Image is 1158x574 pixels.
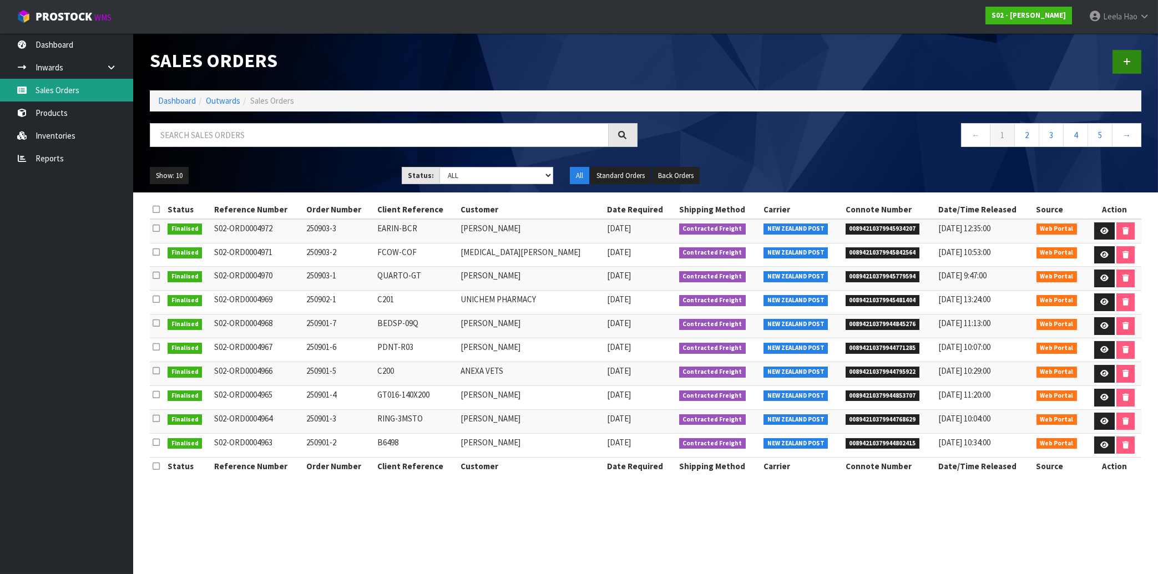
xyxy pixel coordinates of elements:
span: [DATE] [607,318,631,328]
span: Finalised [168,367,203,378]
span: 00894210379945779594 [846,271,920,282]
td: 250901-6 [304,338,374,362]
th: Status [165,457,212,475]
span: Contracted Freight [679,295,746,306]
button: Back Orders [652,167,700,185]
span: NEW ZEALAND POST [763,319,828,330]
a: 1 [990,123,1015,147]
span: [DATE] 10:07:00 [938,342,990,352]
span: Finalised [168,343,203,354]
td: [MEDICAL_DATA][PERSON_NAME] [458,243,604,267]
h1: Sales Orders [150,50,638,71]
span: 00894210379944771285 [846,343,920,354]
td: QUARTO-GT [375,267,458,291]
th: Connote Number [843,457,936,475]
span: 00894210379945934207 [846,223,920,235]
a: 4 [1063,123,1088,147]
th: Action [1088,457,1141,475]
span: Hao [1124,11,1137,22]
th: Date/Time Released [935,457,1033,475]
span: Contracted Freight [679,414,746,425]
th: Status [165,201,212,219]
span: 00894210379945842564 [846,247,920,258]
td: [PERSON_NAME] [458,314,604,338]
span: Web Portal [1036,223,1078,235]
a: → [1112,123,1141,147]
span: Web Portal [1036,390,1078,402]
span: Leela [1103,11,1122,22]
span: Web Portal [1036,367,1078,378]
td: S02-ORD0004963 [211,433,304,457]
td: 250902-1 [304,291,374,314]
button: Standard Orders [590,167,651,185]
span: NEW ZEALAND POST [763,390,828,402]
span: Web Portal [1036,271,1078,282]
a: 5 [1088,123,1113,147]
span: Web Portal [1036,343,1078,354]
span: 00894210379945481404 [846,295,920,306]
span: Finalised [168,319,203,330]
td: 250901-2 [304,433,374,457]
span: Finalised [168,414,203,425]
td: 250903-1 [304,267,374,291]
a: ← [961,123,990,147]
span: NEW ZEALAND POST [763,343,828,354]
span: 00894210379944845276 [846,319,920,330]
th: Connote Number [843,201,936,219]
span: [DATE] 10:53:00 [938,247,990,257]
span: [DATE] [607,413,631,424]
a: Dashboard [158,95,196,106]
span: Contracted Freight [679,438,746,449]
span: Finalised [168,247,203,258]
th: Date Required [604,201,676,219]
td: C200 [375,362,458,386]
td: EARIN-BCR [375,219,458,243]
td: [PERSON_NAME] [458,338,604,362]
span: 00894210379944768629 [846,414,920,425]
span: Contracted Freight [679,343,746,354]
strong: Status: [408,171,434,180]
a: 2 [1014,123,1039,147]
span: [DATE] [607,342,631,352]
th: Order Number [304,201,374,219]
span: [DATE] 10:04:00 [938,413,990,424]
span: Contracted Freight [679,319,746,330]
td: S02-ORD0004967 [211,338,304,362]
nav: Page navigation [654,123,1142,150]
td: BEDSP-09Q [375,314,458,338]
span: Web Portal [1036,438,1078,449]
td: S02-ORD0004966 [211,362,304,386]
span: [DATE] [607,270,631,281]
td: [PERSON_NAME] [458,409,604,433]
button: All [570,167,589,185]
span: Contracted Freight [679,271,746,282]
img: cube-alt.png [17,9,31,23]
span: [DATE] [607,247,631,257]
th: Customer [458,201,604,219]
span: [DATE] 10:34:00 [938,437,990,448]
span: [DATE] 13:24:00 [938,294,990,304]
td: S02-ORD0004972 [211,219,304,243]
a: Outwards [206,95,240,106]
small: WMS [94,12,112,23]
th: Date Required [604,457,676,475]
td: FCOW-COF [375,243,458,267]
td: S02-ORD0004971 [211,243,304,267]
span: [DATE] 12:35:00 [938,223,990,233]
th: Client Reference [375,457,458,475]
span: Contracted Freight [679,247,746,258]
td: PDNT-R03 [375,338,458,362]
th: Carrier [761,201,843,219]
td: C201 [375,291,458,314]
span: ProStock [36,9,92,24]
span: [DATE] 11:13:00 [938,318,990,328]
span: Contracted Freight [679,367,746,378]
th: Order Number [304,457,374,475]
td: S02-ORD0004968 [211,314,304,338]
span: 00894210379944853707 [846,390,920,402]
span: NEW ZEALAND POST [763,414,828,425]
span: NEW ZEALAND POST [763,271,828,282]
span: Contracted Freight [679,390,746,402]
span: Finalised [168,223,203,235]
span: [DATE] [607,365,631,376]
